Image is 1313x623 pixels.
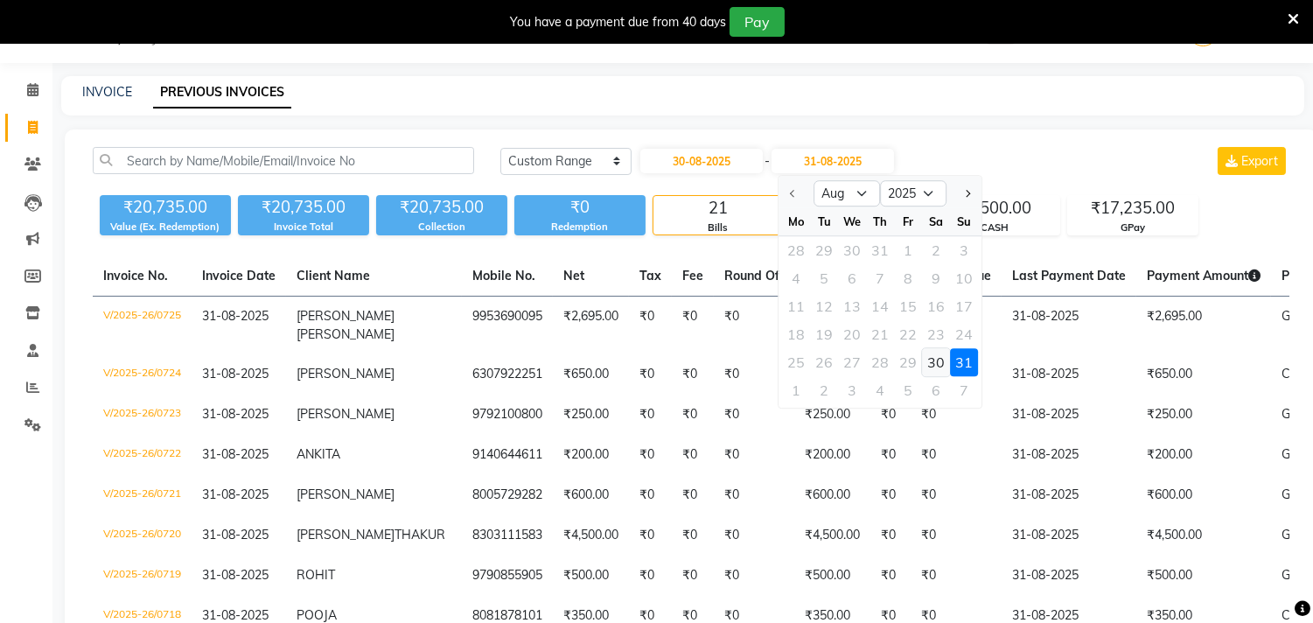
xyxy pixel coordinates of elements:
td: 31-08-2025 [1002,515,1136,556]
td: ₹250.00 [1136,395,1271,435]
td: ₹4,500.00 [794,515,870,556]
div: Sa [922,207,950,235]
td: ₹0 [629,435,672,475]
td: ₹0 [714,556,794,596]
div: 6 [922,376,950,404]
div: ₹20,735.00 [238,195,369,220]
span: 31-08-2025 [202,446,269,462]
td: ₹650.00 [553,354,629,395]
td: 31-08-2025 [1002,354,1136,395]
button: Next month [960,179,974,207]
td: ₹500.00 [794,556,870,596]
a: PREVIOUS INVOICES [153,77,291,108]
span: GPay [1282,446,1311,462]
div: Collection [376,220,507,234]
div: Th [866,207,894,235]
td: ₹200.00 [794,435,870,475]
td: 6307922251 [462,354,553,395]
div: Invoice Total [238,220,369,234]
td: ₹2,695.00 [553,297,629,355]
div: Saturday, September 6, 2025 [922,376,950,404]
input: Start Date [640,149,763,173]
div: Tuesday, September 2, 2025 [810,376,838,404]
div: Thursday, September 4, 2025 [866,376,894,404]
span: 31-08-2025 [202,607,269,623]
div: Monday, September 1, 2025 [782,376,810,404]
td: ₹0 [629,297,672,355]
span: Export [1241,153,1278,169]
span: 31-08-2025 [202,567,269,583]
span: 31-08-2025 [202,527,269,542]
td: ₹4,500.00 [553,515,629,556]
td: ₹0 [629,354,672,395]
td: ₹0 [911,435,1002,475]
div: Redemption [514,220,646,234]
td: 8005729282 [462,475,553,515]
div: Tu [810,207,838,235]
td: 9792100800 [462,395,553,435]
span: 31-08-2025 [202,406,269,422]
select: Select month [814,180,880,206]
div: 30 [922,348,950,376]
td: 31-08-2025 [1002,435,1136,475]
td: V/2025-26/0720 [93,515,192,556]
td: ₹0 [714,297,794,355]
div: Saturday, August 30, 2025 [922,348,950,376]
div: Wednesday, September 3, 2025 [838,376,866,404]
div: ₹20,735.00 [100,195,231,220]
span: Fee [682,268,703,283]
div: Mo [782,207,810,235]
span: [PERSON_NAME] [297,366,395,381]
div: Friday, September 5, 2025 [894,376,922,404]
td: ₹0 [870,515,911,556]
td: ₹0 [714,435,794,475]
span: 31-08-2025 [202,486,269,502]
button: Export [1218,147,1286,175]
div: ₹0 [514,195,646,220]
div: 1 [782,376,810,404]
span: Payment Amount [1147,268,1261,283]
div: 5 [894,376,922,404]
div: 21 [653,196,783,220]
span: 31-08-2025 [202,366,269,381]
div: Su [950,207,978,235]
span: Net [563,268,584,283]
td: ₹0 [672,475,714,515]
span: ROHIT [297,567,335,583]
td: ₹600.00 [553,475,629,515]
div: Sunday, September 7, 2025 [950,376,978,404]
span: [PERSON_NAME] [297,527,395,542]
span: ANKITA [297,446,340,462]
td: ₹250.00 [553,395,629,435]
td: ₹0 [870,435,911,475]
button: Pay [730,7,785,37]
div: CASH [930,220,1059,235]
td: ₹0 [629,475,672,515]
td: 9790855905 [462,556,553,596]
div: Sunday, August 31, 2025 [950,348,978,376]
input: Search by Name/Mobile/Email/Invoice No [93,147,474,174]
span: GPay [1282,486,1311,502]
select: Select year [880,180,946,206]
div: 4 [866,376,894,404]
div: Bills [653,220,783,235]
td: ₹0 [870,395,911,435]
td: ₹0 [672,435,714,475]
span: - [765,152,770,171]
td: ₹200.00 [553,435,629,475]
span: Round Off [724,268,784,283]
span: GPay [1282,406,1311,422]
div: 31 [950,348,978,376]
td: 9953690095 [462,297,553,355]
td: ₹0 [870,556,911,596]
td: ₹0 [714,395,794,435]
td: 31-08-2025 [1002,297,1136,355]
div: GPay [1068,220,1198,235]
td: ₹0 [672,395,714,435]
td: ₹0 [911,556,1002,596]
div: ₹20,735.00 [376,195,507,220]
input: End Date [772,149,894,173]
div: 2 [810,376,838,404]
td: ₹500.00 [553,556,629,596]
td: V/2025-26/0725 [93,297,192,355]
